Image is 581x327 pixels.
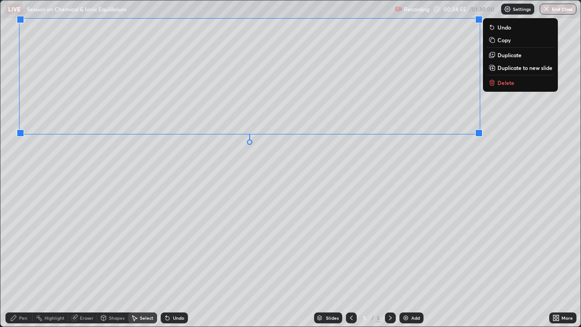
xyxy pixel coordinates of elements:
img: add-slide-button [402,314,409,322]
div: Eraser [80,316,94,320]
p: Undo [497,24,511,31]
p: Copy [497,36,511,44]
img: end-class-cross [543,5,550,13]
div: Add [411,316,420,320]
div: 5 [360,315,369,321]
button: Copy [487,35,554,45]
button: Undo [487,22,554,33]
div: Undo [173,316,184,320]
div: Slides [326,316,339,320]
button: Duplicate to new slide [487,62,554,73]
p: Settings [513,7,531,11]
p: Delete [497,79,514,86]
button: Duplicate [487,50,554,60]
p: LIVE [8,5,20,13]
div: / [371,315,374,321]
p: Duplicate to new slide [497,64,552,71]
div: Pen [19,316,27,320]
p: Recording [404,6,429,13]
p: Session on Chemical & Ionic Equilibrium [27,5,127,13]
div: Shapes [109,316,124,320]
div: Highlight [44,316,64,320]
p: Duplicate [497,51,522,59]
img: class-settings-icons [504,5,511,13]
button: Delete [487,77,554,88]
div: More [561,316,573,320]
div: 5 [376,314,381,322]
button: End Class [540,4,576,15]
div: Select [140,316,153,320]
img: recording.375f2c34.svg [395,5,402,13]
